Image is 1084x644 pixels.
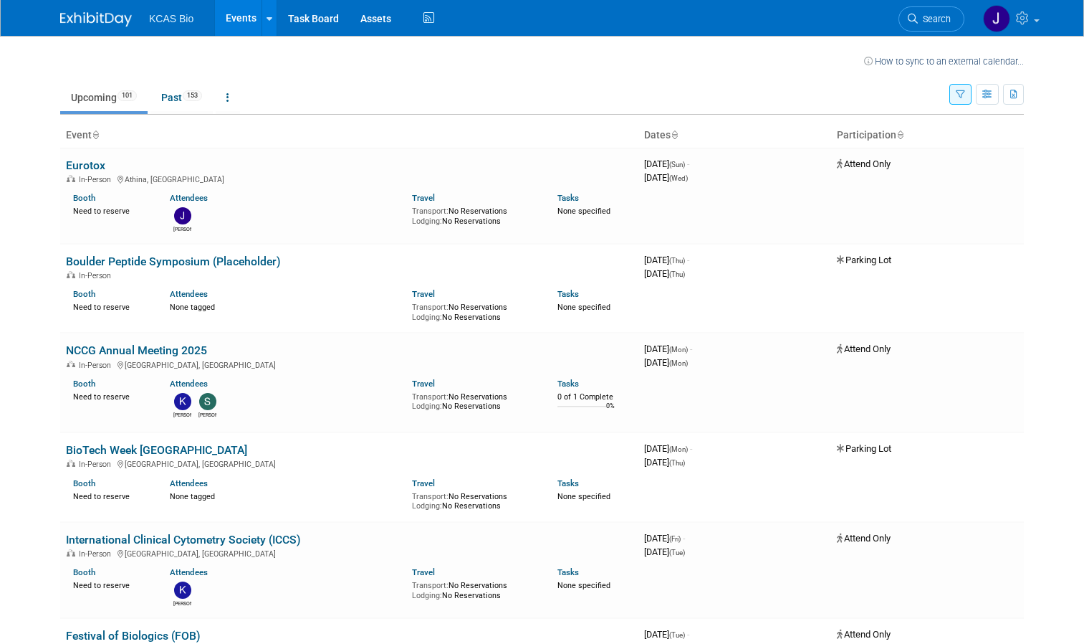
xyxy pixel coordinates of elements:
span: [DATE] [644,443,692,454]
a: Attendees [170,289,208,299]
a: Upcoming101 [60,84,148,111]
a: Travel [412,478,435,488]
span: None specified [557,207,610,216]
th: Dates [638,123,831,148]
a: Booth [73,379,95,389]
span: [DATE] [644,357,688,368]
a: Travel [412,379,435,389]
span: [DATE] [644,457,685,468]
a: Sort by Start Date [671,129,678,141]
a: Attendees [170,379,208,389]
a: Tasks [557,567,579,577]
div: [GEOGRAPHIC_DATA], [GEOGRAPHIC_DATA] [66,359,633,370]
img: Sara Herrmann [199,393,216,410]
a: Tasks [557,379,579,389]
span: Lodging: [412,313,442,322]
div: Karla Moncada [173,599,191,607]
img: In-Person Event [67,175,75,182]
span: Parking Lot [837,255,891,265]
span: Search [918,14,951,24]
img: Karla Moncada [174,393,191,410]
span: [DATE] [644,533,685,544]
span: (Fri) [669,535,681,543]
span: None specified [557,303,610,312]
span: (Sun) [669,161,685,169]
div: No Reservations No Reservations [412,300,536,322]
a: Tasks [557,478,579,488]
span: - [690,344,692,354]
span: Transport: [412,303,449,312]
a: Tasks [557,289,579,299]
a: How to sync to an external calendar... [864,56,1024,67]
span: Transport: [412,392,449,402]
a: Booth [73,567,95,577]
img: In-Person Event [67,271,75,278]
div: Sara Herrmann [198,410,216,419]
span: Transport: [412,207,449,216]
span: (Thu) [669,459,685,467]
a: Attendees [170,193,208,203]
th: Participation [831,123,1024,148]
span: (Tue) [669,631,685,639]
span: [DATE] [644,546,685,557]
a: Festival of Biologics (FOB) [66,629,201,643]
a: Travel [412,289,435,299]
img: Karla Moncada [174,582,191,599]
span: 153 [183,90,202,101]
span: Lodging: [412,591,442,600]
a: Travel [412,567,435,577]
div: 0 of 1 Complete [557,392,633,402]
span: Attend Only [837,344,891,354]
span: KCAS Bio [149,13,193,24]
a: Booth [73,478,95,488]
div: Karla Moncada [173,410,191,419]
a: Sort by Event Name [92,129,99,141]
span: (Mon) [669,359,688,367]
span: Attend Only [837,533,891,544]
span: [DATE] [644,172,688,183]
span: (Thu) [669,257,685,265]
a: NCCG Annual Meeting 2025 [66,344,207,357]
span: None specified [557,581,610,590]
span: (Tue) [669,549,685,557]
span: - [683,533,685,544]
div: Need to reserve [73,578,148,591]
span: (Thu) [669,270,685,278]
span: (Mon) [669,445,688,453]
span: - [687,255,689,265]
a: Attendees [170,567,208,577]
div: No Reservations No Reservations [412,204,536,226]
div: Athina, [GEOGRAPHIC_DATA] [66,173,633,184]
div: Need to reserve [73,389,148,402]
div: [GEOGRAPHIC_DATA], [GEOGRAPHIC_DATA] [66,458,633,469]
span: (Wed) [669,174,688,182]
span: In-Person [79,271,115,280]
div: Need to reserve [73,204,148,217]
div: None tagged [170,489,401,502]
span: Lodging: [412,402,442,411]
span: [DATE] [644,158,689,169]
a: Search [898,6,964,32]
span: In-Person [79,549,115,559]
img: In-Person Event [67,361,75,368]
a: Tasks [557,193,579,203]
a: Attendees [170,478,208,488]
a: Booth [73,289,95,299]
span: In-Person [79,361,115,370]
span: [DATE] [644,268,685,279]
td: 0% [606,402,615,422]
img: In-Person Event [67,549,75,557]
span: Parking Lot [837,443,891,454]
span: In-Person [79,460,115,469]
div: Need to reserve [73,300,148,313]
a: Travel [412,193,435,203]
span: Transport: [412,581,449,590]
span: - [687,629,689,640]
a: Boulder Peptide Symposium (Placeholder) [66,255,281,268]
span: Attend Only [837,629,891,640]
span: Lodging: [412,501,442,511]
div: Need to reserve [73,489,148,502]
span: [DATE] [644,344,692,354]
img: ExhibitDay [60,12,132,27]
a: Eurotox [66,158,105,172]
